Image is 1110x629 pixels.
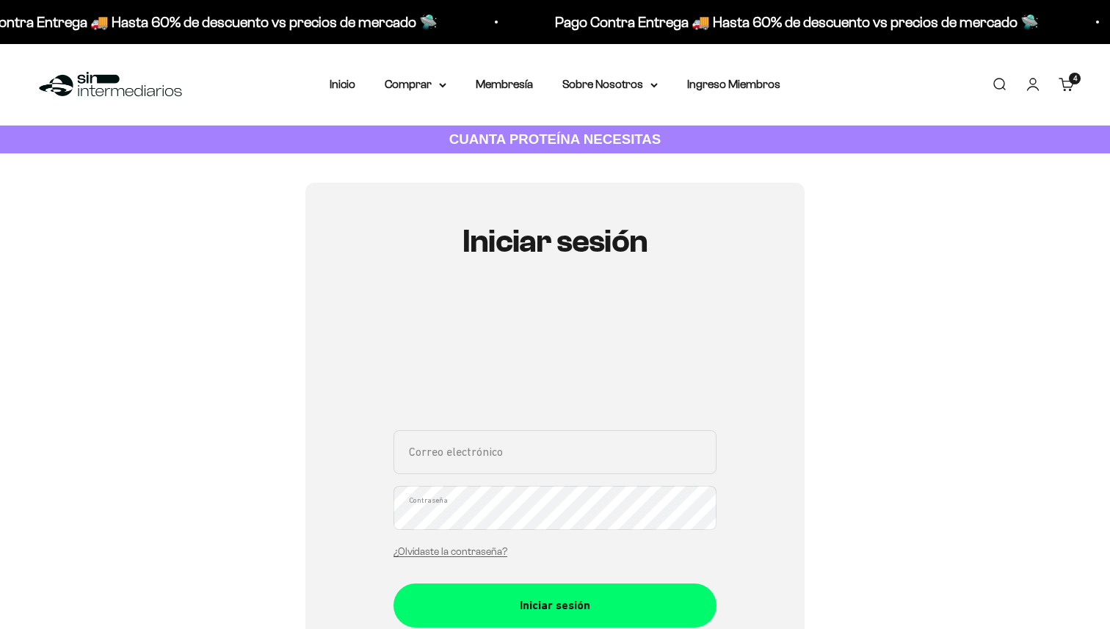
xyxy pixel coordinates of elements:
button: Iniciar sesión [393,583,717,628]
a: ¿Olvidaste la contraseña? [393,546,507,557]
p: Pago Contra Entrega 🚚 Hasta 60% de descuento vs precios de mercado 🛸 [555,10,1039,34]
a: Ingreso Miembros [687,78,780,90]
iframe: Social Login Buttons [393,302,717,412]
strong: CUANTA PROTEÍNA NECESITAS [449,131,661,147]
summary: Sobre Nosotros [562,75,658,94]
div: Iniciar sesión [423,596,687,615]
summary: Comprar [385,75,446,94]
h1: Iniciar sesión [393,224,717,259]
span: 4 [1073,75,1077,82]
a: Membresía [476,78,533,90]
a: Inicio [330,78,355,90]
